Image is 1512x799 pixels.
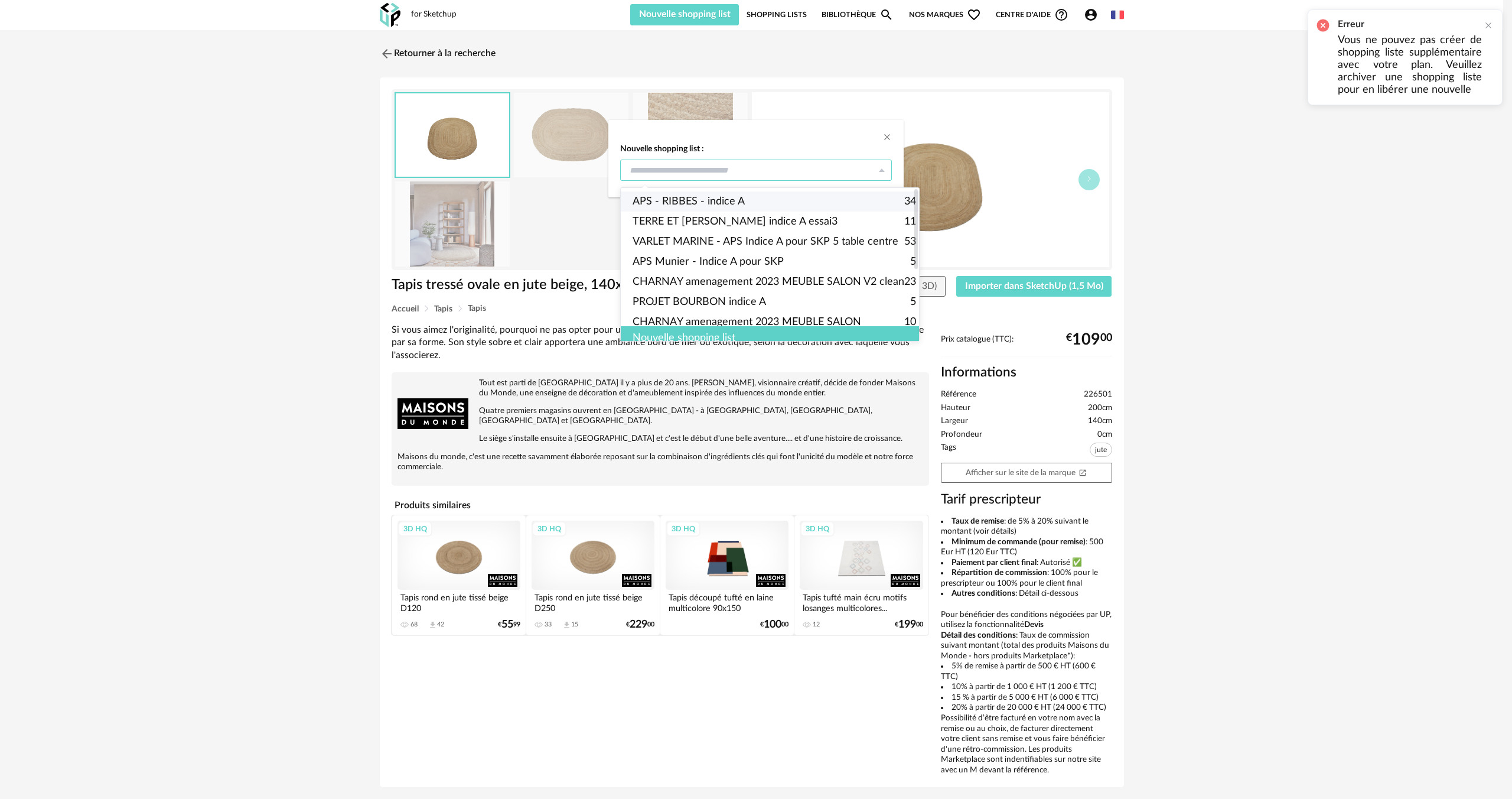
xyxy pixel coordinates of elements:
div: Nouvelle shopping list [621,326,928,350]
button: Close [882,132,892,144]
span: TERRE ET [PERSON_NAME] indice A essai3 [633,212,838,232]
span: 23 [904,272,916,292]
span: PROJET BOURBON indice A [633,292,766,312]
span: VARLET MARINE - APS Indice A pour SKP 5 table centre [633,232,898,252]
span: 10 [904,312,916,332]
div: dialog [608,120,904,197]
span: 5 [910,252,916,272]
span: APS - RIBBES - indice A [633,191,745,212]
span: 5 [910,292,916,312]
span: 53 [904,232,916,252]
strong: Nouvelle shopping list : [620,144,892,154]
span: APS Munier - Indice A pour SKP [633,252,784,272]
span: CHARNAY amenagement 2023 MEUBLE SALON V2 clean [633,272,904,292]
span: 34 [904,191,916,212]
span: CHARNAY amenagement 2023 MEUBLE SALON [633,312,861,332]
span: 11 [904,212,916,232]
